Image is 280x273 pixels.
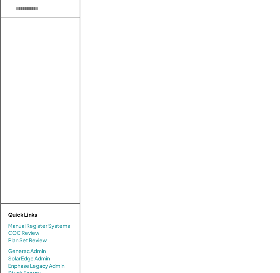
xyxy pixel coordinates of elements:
[8,222,70,230] a: Manual Register Systems
[8,255,50,262] a: SolarEdge Admin
[8,237,47,244] a: Plan Set Review
[8,262,64,270] a: Enphase Legacy Admin
[8,247,46,255] a: Generac Admin
[8,229,40,237] a: COC Review
[8,211,82,219] div: Quick Links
